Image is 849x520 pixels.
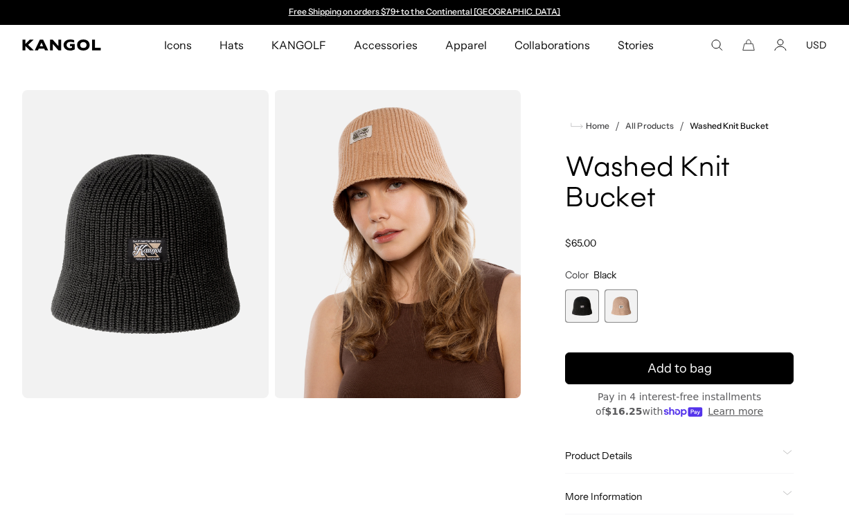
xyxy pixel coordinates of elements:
[22,90,269,398] img: color-black
[565,289,598,323] div: 1 of 2
[609,118,620,134] li: /
[593,269,616,281] span: Black
[274,90,521,398] img: oat
[565,237,596,249] span: $65.00
[220,25,244,65] span: Hats
[22,39,107,51] a: Kangol
[647,359,712,378] span: Add to bag
[258,25,340,65] a: KANGOLF
[618,25,654,65] span: Stories
[206,25,258,65] a: Hats
[271,25,326,65] span: KANGOLF
[565,490,777,503] span: More Information
[565,449,777,462] span: Product Details
[515,25,590,65] span: Collaborations
[289,6,561,17] a: Free Shipping on orders $79+ to the Continental [GEOGRAPHIC_DATA]
[625,121,673,131] a: All Products
[806,39,827,51] button: USD
[164,25,192,65] span: Icons
[711,39,723,51] summary: Search here
[605,289,638,323] div: 2 of 2
[282,7,567,18] div: Announcement
[445,25,487,65] span: Apparel
[565,352,794,384] button: Add to bag
[565,118,794,134] nav: breadcrumbs
[565,154,794,215] h1: Washed Knit Bucket
[150,25,206,65] a: Icons
[565,269,589,281] span: Color
[605,289,638,323] label: Oat
[690,121,769,131] a: Washed Knit Bucket
[22,90,521,398] product-gallery: Gallery Viewer
[431,25,501,65] a: Apparel
[583,121,609,131] span: Home
[571,120,609,132] a: Home
[282,7,567,18] slideshow-component: Announcement bar
[354,25,417,65] span: Accessories
[565,289,598,323] label: Black
[742,39,755,51] button: Cart
[674,118,684,134] li: /
[774,39,787,51] a: Account
[604,25,668,65] a: Stories
[501,25,604,65] a: Collaborations
[340,25,431,65] a: Accessories
[282,7,567,18] div: 1 of 2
